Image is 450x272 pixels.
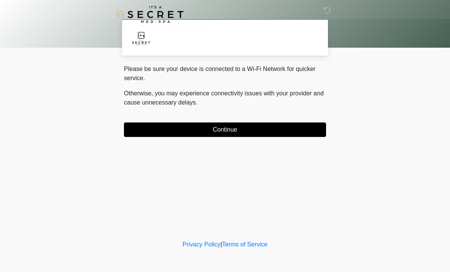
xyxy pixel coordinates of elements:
[124,122,326,137] button: Continue
[124,64,326,83] p: Please be sure your device is connected to a Wi-Fi Network for quicker service.
[130,27,153,50] img: Agent Avatar
[222,241,267,248] a: Terms of Service
[167,27,315,34] h2: Wi-Fi Reminder
[167,37,315,46] div: ~~~~~~~~~~~~~~~~~~~~
[196,99,198,106] span: .
[116,6,183,23] img: It's A Secret Med Spa Logo
[220,241,222,248] a: |
[183,241,221,248] a: Privacy Policy
[124,89,326,107] p: Otherwise, you may experience connectivity issues with your provider and cause unnecessary delays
